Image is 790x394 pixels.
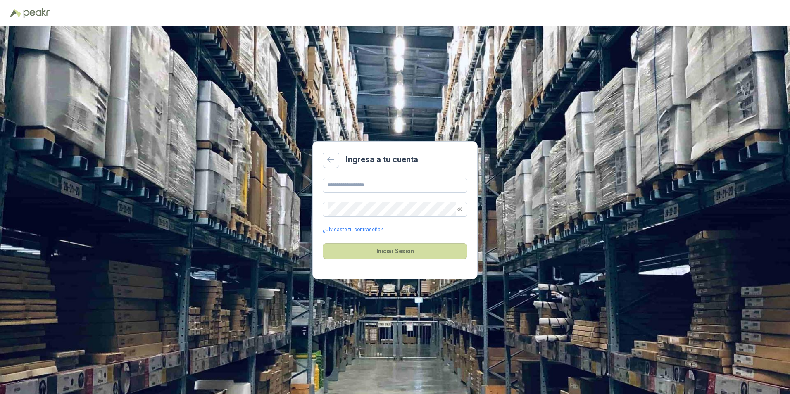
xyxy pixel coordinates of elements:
button: Iniciar Sesión [323,243,467,259]
h2: Ingresa a tu cuenta [346,153,418,166]
a: ¿Olvidaste tu contraseña? [323,226,383,234]
span: eye-invisible [457,207,462,212]
img: Logo [10,9,21,17]
img: Peakr [23,8,50,18]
